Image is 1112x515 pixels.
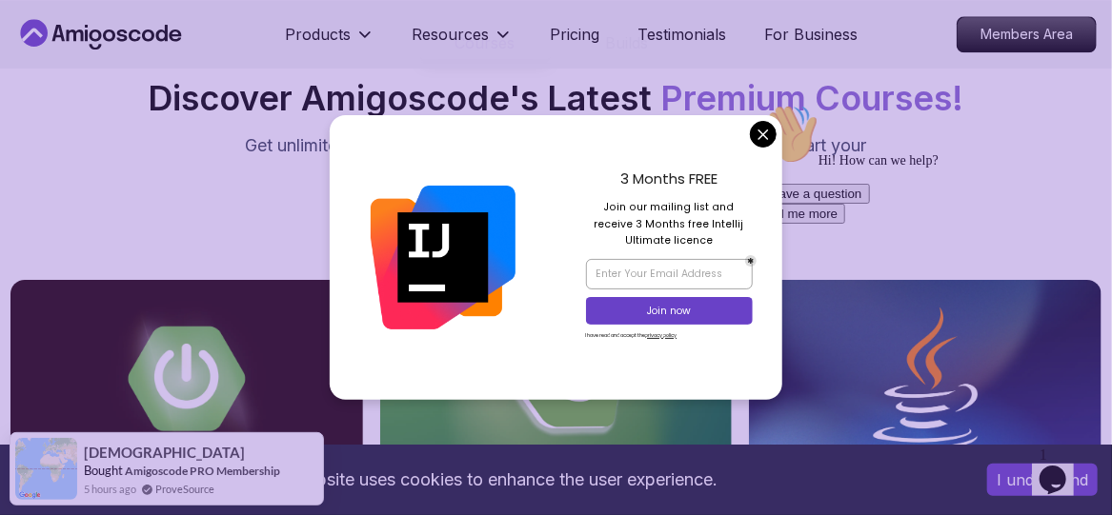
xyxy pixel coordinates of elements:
a: For Business [765,23,859,46]
p: Members Area [958,17,1096,51]
div: 👋Hi! How can we help?I have a questionTell me more [8,8,351,128]
a: Testimonials [638,23,727,46]
button: Resources [413,23,513,61]
button: I have a question [8,88,120,108]
span: [DEMOGRAPHIC_DATA] [84,445,245,461]
iframe: chat widget [750,96,1093,429]
span: Premium Courses! [661,77,964,119]
span: Bought [84,463,123,478]
div: This website uses cookies to enhance the user experience. [14,459,959,501]
a: ProveSource [155,481,214,497]
img: :wave: [8,8,69,69]
img: provesource social proof notification image [15,438,77,500]
a: Amigoscode PRO Membership [125,464,280,478]
a: Pricing [551,23,600,46]
button: Products [286,23,374,61]
p: Products [286,23,352,46]
a: Members Area [957,16,1097,52]
h2: Discover Amigoscode's Latest [149,79,964,117]
button: Tell me more [8,108,95,128]
span: Hi! How can we help? [8,57,189,71]
img: Advanced Spring Boot card [10,280,363,477]
button: Accept cookies [987,464,1098,496]
p: Resources [413,23,490,46]
p: Get unlimited access to coding , , and . Start your journey or level up your career with Amigosco... [236,132,877,186]
span: 5 hours ago [84,481,136,497]
iframe: chat widget [1032,439,1093,496]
